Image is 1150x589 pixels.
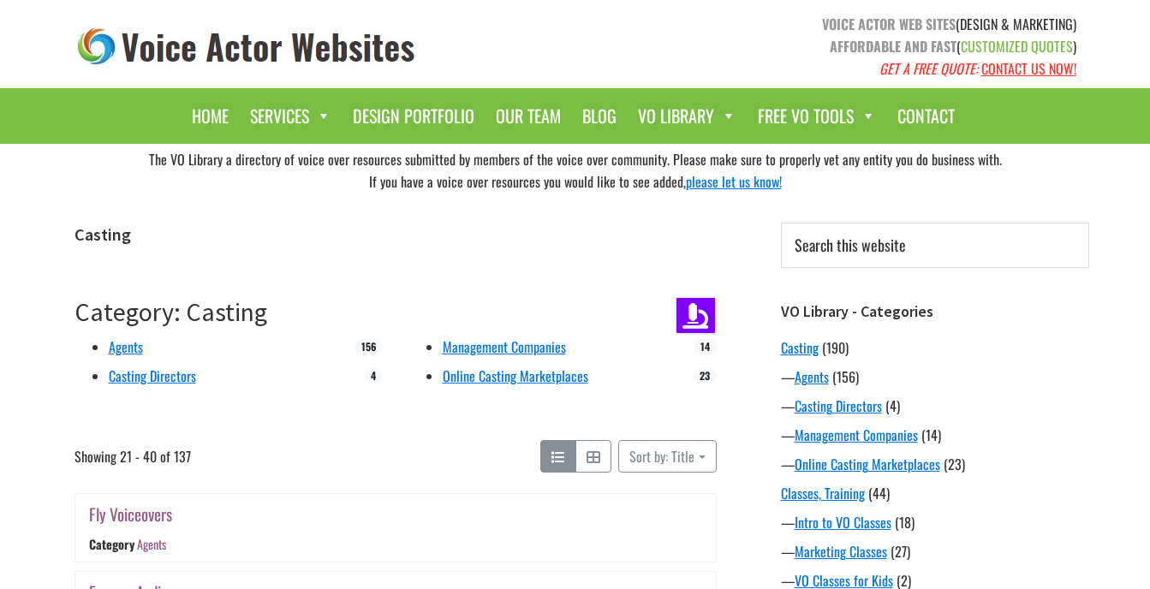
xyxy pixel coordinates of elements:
[795,512,891,532] a: Intro to VO Classes
[822,337,849,358] span: (190)
[868,483,890,503] span: (44)
[588,13,1076,80] p: (DESIGN & MARKETING) ( )
[574,97,625,135] a: Blog
[781,302,1089,321] h3: VO Library - Categories
[781,425,1089,445] div: —
[781,454,1089,474] div: —
[694,368,716,384] span: 23
[891,541,910,562] span: (27)
[443,366,588,386] a: Online Casting Marketplaces
[795,541,887,562] a: Marketing Classes
[885,396,900,416] span: (4)
[830,36,956,57] strong: AFFORDABLE AND FAST
[74,440,191,473] span: Showing 21 - 40 of 137
[618,440,716,473] button: Sort by: Title
[795,425,918,445] a: Management Companies
[749,97,885,135] a: Free VO Tools
[74,24,419,69] img: voice_actor_websites_logo
[109,336,143,357] a: Agents
[344,97,483,135] a: Design Portfolio
[981,58,1076,79] a: CONTACT US NOW!
[74,224,717,245] h1: Casting
[89,536,134,554] div: Category
[74,295,267,328] a: Category: Casting
[443,336,566,357] a: Management Companies
[832,366,859,387] span: (156)
[365,368,382,384] span: 4
[781,396,1089,416] div: —
[109,366,196,386] a: Casting Directors
[895,512,915,532] span: (18)
[781,512,1089,532] div: —
[694,339,716,354] span: 14
[795,396,882,416] a: Casting Directors
[629,97,745,135] a: VO Library
[822,14,956,34] strong: VOICE ACTOR WEB SITES
[241,97,340,135] a: Services
[944,454,965,474] span: (23)
[89,502,172,527] a: Fly Voiceovers
[355,339,382,354] span: 156
[781,541,1089,562] div: —
[795,454,940,474] a: Online Casting Marketplaces
[781,337,819,358] a: Casting
[961,36,1073,57] span: CUSTOMIZED QUOTES
[487,97,569,135] a: Our Team
[686,171,782,192] a: please let us know!
[183,97,237,135] a: Home
[795,366,829,387] a: Agents
[921,425,941,445] span: (14)
[62,144,1089,197] div: The VO Library a directory of voice over resources submitted by members of the voice over communi...
[781,483,865,503] a: Classes, Training
[879,58,978,79] em: GET A FREE QUOTE:
[136,536,165,554] a: Agents
[781,366,1089,387] div: —
[889,97,963,135] a: Contact
[781,223,1089,268] input: Search this website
